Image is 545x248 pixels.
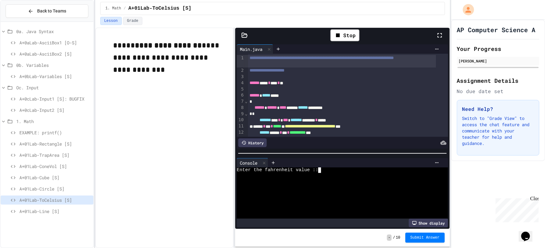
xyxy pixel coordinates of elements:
[6,4,88,18] button: Back to Teams
[493,196,539,222] iframe: chat widget
[456,2,476,17] div: My Account
[16,28,91,35] span: 0a. Java Syntax
[123,17,142,25] button: Grade
[462,115,534,146] p: Switch to "Grade View" to access the chat feature and communicate with your teacher for help and ...
[19,208,91,215] span: A+01Lab-Line [S]
[19,107,91,113] span: A+0cLab-Input2 [S]
[410,235,440,240] span: Submit Answer
[16,118,91,125] span: 1. Math
[19,174,91,181] span: A+01Lab-Cube [S]
[106,6,121,11] span: 1. Math
[19,197,91,203] span: A+01Lab-ToCelsius [S]
[19,152,91,158] span: A+01Lab-TrapArea [S]
[37,8,66,14] span: Back to Teams
[16,84,91,91] span: Oc. Input
[330,29,359,41] div: Stop
[19,163,91,170] span: A+01Lab-ConeVol [S]
[393,235,395,240] span: /
[19,186,91,192] span: A+01Lab-Circle [S]
[128,5,191,12] span: A+01Lab-ToCelsius [S]
[19,96,91,102] span: A+0cLab-Input1 [S]: BUGFIX
[2,2,43,40] div: Chat with us now!Close
[19,51,91,57] span: A+0aLab-AsciiBox2 [S]
[459,58,538,64] div: [PERSON_NAME]
[405,233,445,243] button: Submit Answer
[124,6,126,11] span: /
[519,223,539,242] iframe: chat widget
[19,129,91,136] span: EXAMPLE: printf()
[19,39,91,46] span: A+0aLab-AsciiBox1 [O-S]
[19,141,91,147] span: A+01Lab-Rectangle [S]
[387,235,392,241] span: -
[19,73,91,80] span: A+0bLab-Variables [S]
[457,25,536,34] h1: AP Computer Science A
[16,62,91,68] span: 0b. Variables
[457,87,540,95] div: No due date set
[462,105,534,113] h3: Need Help?
[457,44,540,53] h2: Your Progress
[396,235,400,240] span: 10
[100,17,122,25] button: Lesson
[457,76,540,85] h2: Assignment Details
